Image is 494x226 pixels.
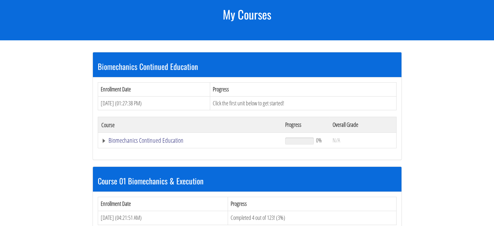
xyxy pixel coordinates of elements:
td: Completed 4 out of 123! (3%) [228,211,396,225]
th: Enrollment Date [98,82,210,96]
td: Click the first unit below to get started! [210,96,396,110]
td: [DATE] (01:27:38 PM) [98,96,210,110]
td: [DATE] (04:21:51 AM) [98,211,228,225]
a: Biomechanics Continued Education [101,137,279,144]
th: Enrollment Date [98,197,228,211]
th: Progress [282,117,329,133]
th: Progress [228,197,396,211]
td: N/A [329,133,396,148]
th: Progress [210,82,396,96]
span: 0% [316,137,322,144]
th: Overall Grade [329,117,396,133]
h3: Biomechanics Continued Education [98,62,397,71]
h3: Course 01 Biomechanics & Execution [98,177,397,185]
th: Course [98,117,282,133]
